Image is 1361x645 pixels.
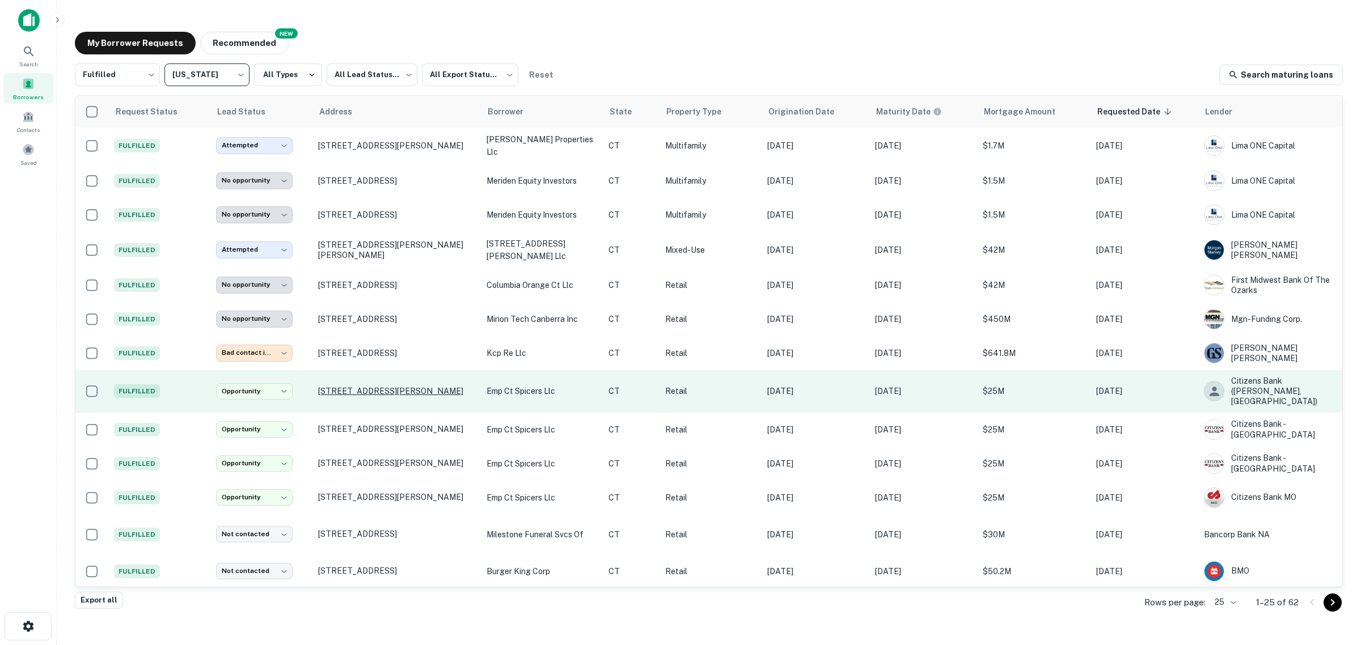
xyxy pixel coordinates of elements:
[75,592,123,609] button: Export all
[216,172,293,189] div: No opportunity
[1096,279,1193,291] p: [DATE]
[1204,376,1337,407] div: Citizens Bank ([PERSON_NAME], [GEOGRAPHIC_DATA])
[767,457,864,470] p: [DATE]
[487,385,597,397] p: emp ct spicers llc
[1204,309,1337,329] div: Mgn-funding Corp.
[114,174,160,188] span: Fulfilled
[318,210,475,220] p: [STREET_ADDRESS]
[318,458,475,468] p: [STREET_ADDRESS][PERSON_NAME]
[983,175,1085,187] p: $1.5M
[114,565,160,578] span: Fulfilled
[114,384,160,398] span: Fulfilled
[1096,491,1193,504] p: [DATE]
[1096,175,1193,187] p: [DATE]
[762,96,869,128] th: Origination Date
[318,141,475,151] p: [STREET_ADDRESS][PERSON_NAME]
[216,206,293,223] div: No opportunity
[608,139,654,152] p: CT
[13,92,44,101] span: Borrowers
[665,279,756,291] p: Retail
[523,63,559,86] button: Reset
[216,489,293,506] div: Opportunity
[487,175,597,187] p: meriden equity investors
[1204,240,1224,260] img: picture
[1210,594,1238,610] div: 25
[608,385,654,397] p: CT
[665,528,756,541] p: Retail
[1204,453,1337,473] div: Citizens Bank - [GEOGRAPHIC_DATA]
[983,423,1085,436] p: $25M
[608,347,654,359] p: CT
[767,139,864,152] p: [DATE]
[1304,554,1361,609] iframe: Chat Widget
[1096,139,1193,152] p: [DATE]
[875,491,971,504] p: [DATE]
[1204,171,1337,191] div: Lima ONE Capital
[767,347,864,359] p: [DATE]
[608,244,654,256] p: CT
[3,40,53,71] a: Search
[216,563,293,579] div: Not contacted
[318,348,475,358] p: [STREET_ADDRESS]
[876,105,931,118] h6: Maturity Date
[767,313,864,325] p: [DATE]
[875,565,971,578] p: [DATE]
[216,526,293,542] div: Not contacted
[608,209,654,221] p: CT
[875,528,971,541] p: [DATE]
[768,105,849,118] span: Origination Date
[767,279,864,291] p: [DATE]
[767,528,864,541] p: [DATE]
[114,139,160,152] span: Fulfilled
[487,209,597,221] p: meriden equity investors
[983,565,1085,578] p: $50.2M
[665,209,756,221] p: Multifamily
[18,9,40,32] img: capitalize-icon.png
[876,105,957,118] span: Maturity dates displayed may be estimated. Please contact the lender for the most accurate maturi...
[275,28,298,39] div: NEW
[217,105,280,118] span: Lead Status
[1204,343,1224,363] img: picture
[318,176,475,186] p: [STREET_ADDRESS]
[1096,423,1193,436] p: [DATE]
[1144,596,1206,609] p: Rows per page:
[665,175,756,187] p: Multifamily
[114,457,160,470] span: Fulfilled
[487,133,597,158] p: [PERSON_NAME] properties llc
[216,421,293,438] div: Opportunity
[210,96,312,128] th: Lead Status
[767,423,864,436] p: [DATE]
[114,208,160,222] span: Fulfilled
[75,60,160,90] div: Fulfilled
[216,345,293,361] div: Bad contact info
[115,105,192,118] span: Request Status
[1096,385,1193,397] p: [DATE]
[1204,454,1224,473] img: picture
[1205,105,1248,118] span: Lender
[319,105,367,118] span: Address
[487,491,597,504] p: emp ct spicers llc
[3,106,53,137] a: Contacts
[983,457,1085,470] p: $25M
[481,96,603,128] th: Borrower
[216,277,293,293] div: No opportunity
[3,139,53,169] a: Saved
[610,105,646,118] span: State
[983,313,1085,325] p: $450M
[108,96,210,128] th: Request Status
[1204,275,1337,295] div: First Midwest Bank Of The Ozarks
[487,237,597,262] p: [STREET_ADDRESS][PERSON_NAME] llc
[1204,528,1337,541] p: Bancorp Bank NA
[487,279,597,291] p: columbia orange ct llc
[1091,96,1198,128] th: Requested Date
[983,209,1085,221] p: $1.5M
[875,347,971,359] p: [DATE]
[665,565,756,578] p: Retail
[665,347,756,359] p: Retail
[1204,205,1337,225] div: Lima ONE Capital
[312,96,481,128] th: Address
[983,279,1085,291] p: $42M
